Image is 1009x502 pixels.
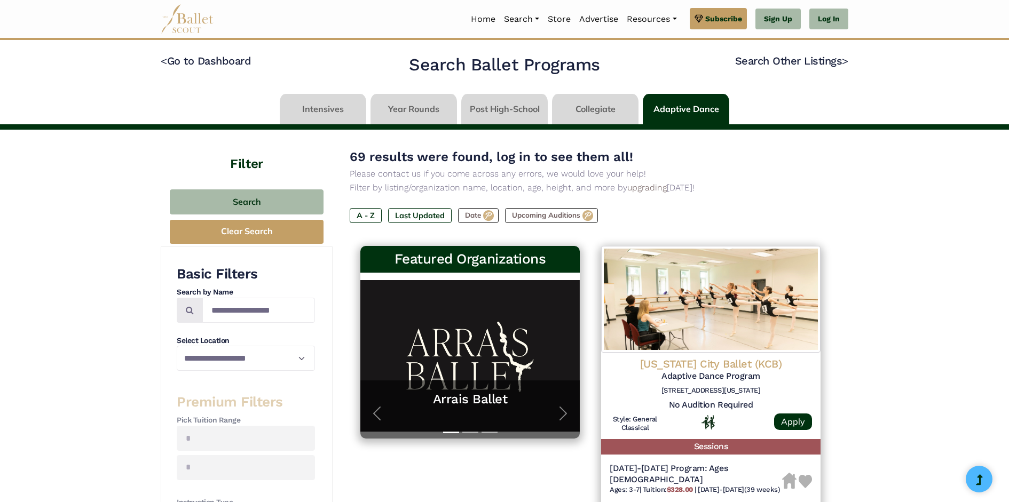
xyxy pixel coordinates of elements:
[774,413,812,430] a: Apply
[701,415,715,429] img: In Person
[177,287,315,298] h4: Search by Name
[388,208,452,223] label: Last Updated
[161,130,333,173] h4: Filter
[627,182,667,193] a: upgrading
[690,8,747,29] a: Subscribe
[462,426,478,439] button: Slide 2
[667,485,693,493] b: $328.00
[202,298,315,323] input: Search by names...
[369,250,571,268] h3: Featured Organizations
[350,181,831,195] p: Filter by listing/organization name, location, age, height, and more by [DATE]!
[610,357,812,371] h4: [US_STATE] City Ballet (KCB)
[809,9,848,30] a: Log In
[641,94,731,124] li: Adaptive Dance
[371,391,569,408] a: Arrais Ballet
[610,415,660,433] h6: Style: General Classical
[695,13,703,25] img: gem.svg
[350,149,633,164] span: 69 results were found, log in to see them all!
[368,94,459,124] li: Year Rounds
[350,208,382,223] label: A - Z
[610,400,812,411] h5: No Audition Required
[610,485,640,493] span: Ages: 3-7
[601,246,821,353] img: Logo
[170,220,324,244] button: Clear Search
[698,485,780,493] span: [DATE]-[DATE] (39 weeks)
[643,485,695,493] span: Tuition:
[735,54,848,67] a: Search Other Listings>
[610,386,812,395] h6: [STREET_ADDRESS][US_STATE]
[177,393,315,411] h3: Premium Filters
[610,463,782,485] h5: [DATE]-[DATE] Program: Ages [DEMOGRAPHIC_DATA]
[459,94,550,124] li: Post High-School
[161,54,251,67] a: <Go to Dashboard
[278,94,368,124] li: Intensives
[458,208,499,223] label: Date
[575,8,622,30] a: Advertise
[705,13,742,25] span: Subscribe
[482,426,498,439] button: Slide 3
[782,473,797,489] img: Housing Unavailable
[755,9,801,30] a: Sign Up
[543,8,575,30] a: Store
[842,54,848,67] code: >
[161,54,167,67] code: <
[177,415,315,426] h4: Pick Tuition Range
[177,265,315,283] h3: Basic Filters
[550,94,641,124] li: Collegiate
[601,439,821,455] h5: Sessions
[177,336,315,346] h4: Select Location
[610,371,812,382] h5: Adaptive Dance Program
[443,426,459,439] button: Slide 1
[505,208,598,223] label: Upcoming Auditions
[170,189,324,214] button: Search
[350,167,831,181] p: Please contact us if you come across any errors, we would love your help!
[409,54,600,76] h2: Search Ballet Programs
[500,8,543,30] a: Search
[799,475,812,488] img: Heart
[622,8,681,30] a: Resources
[610,485,782,495] h6: | |
[467,8,500,30] a: Home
